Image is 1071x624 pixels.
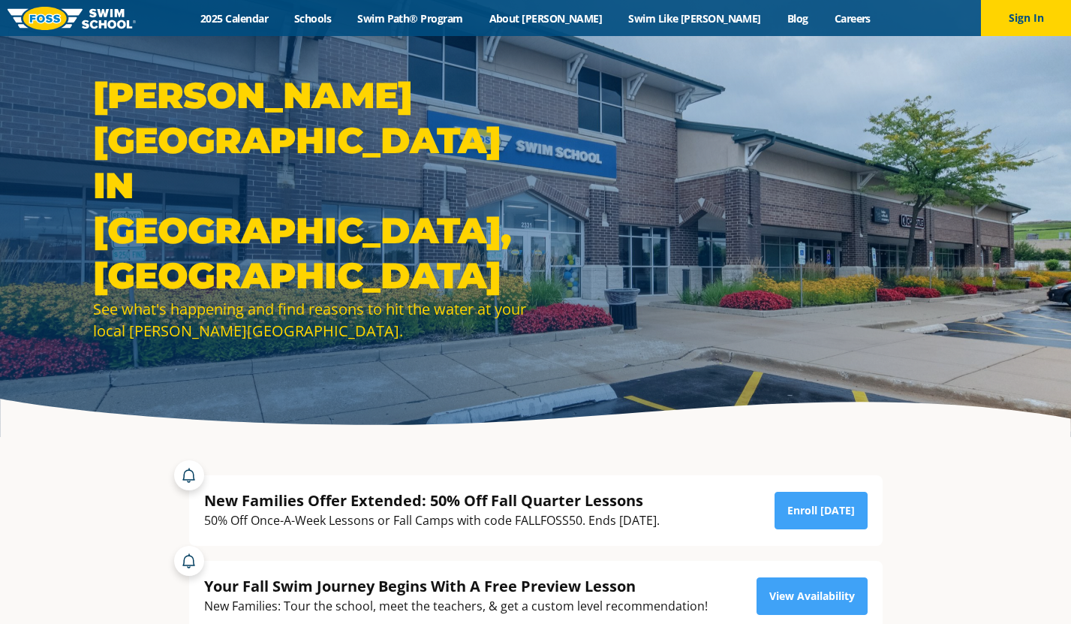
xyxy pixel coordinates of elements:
div: New Families Offer Extended: 50% Off Fall Quarter Lessons [204,490,660,511]
a: 2025 Calendar [188,11,281,26]
h1: [PERSON_NAME][GEOGRAPHIC_DATA] in [GEOGRAPHIC_DATA], [GEOGRAPHIC_DATA] [93,73,528,298]
a: About [PERSON_NAME] [476,11,615,26]
a: Enroll [DATE] [775,492,868,529]
a: Blog [774,11,821,26]
div: 50% Off Once-A-Week Lessons or Fall Camps with code FALLFOSS50. Ends [DATE]. [204,511,660,531]
div: Your Fall Swim Journey Begins With A Free Preview Lesson [204,576,708,596]
div: See what's happening and find reasons to hit the water at your local [PERSON_NAME][GEOGRAPHIC_DATA]. [93,298,528,342]
a: View Availability [757,577,868,615]
a: Careers [821,11,883,26]
a: Swim Like [PERSON_NAME] [615,11,775,26]
a: Swim Path® Program [344,11,476,26]
a: Schools [281,11,344,26]
img: FOSS Swim School Logo [8,7,136,30]
div: New Families: Tour the school, meet the teachers, & get a custom level recommendation! [204,596,708,616]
